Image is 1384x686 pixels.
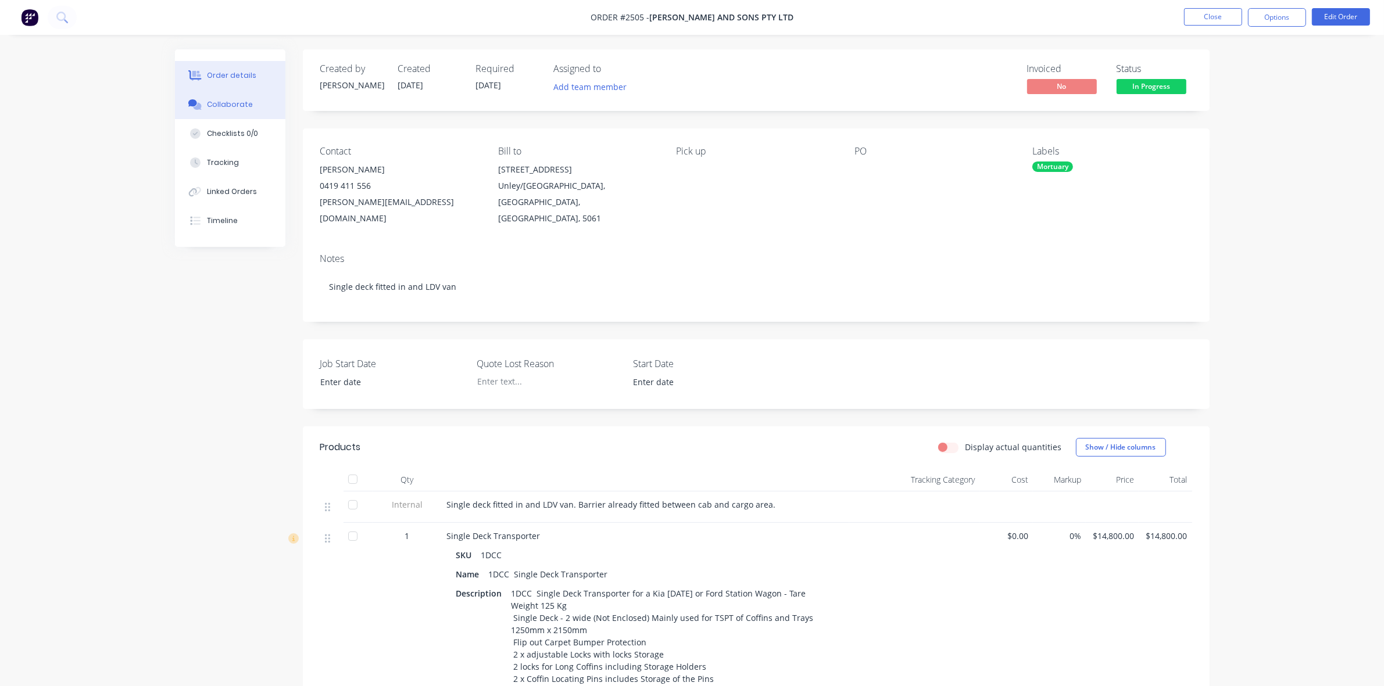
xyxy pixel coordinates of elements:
[1312,8,1370,26] button: Edit Order
[320,194,480,227] div: [PERSON_NAME][EMAIL_ADDRESS][DOMAIN_NAME]
[377,498,438,511] span: Internal
[175,61,285,90] button: Order details
[175,90,285,119] button: Collaborate
[175,177,285,206] button: Linked Orders
[1038,530,1081,542] span: 0%
[312,373,457,391] input: Enter date
[320,440,361,454] div: Products
[456,547,477,563] div: SKU
[207,157,239,168] div: Tracking
[405,530,410,542] span: 1
[477,357,622,371] label: Quote Lost Reason
[1248,8,1306,27] button: Options
[398,63,462,74] div: Created
[1032,146,1192,157] div: Labels
[175,206,285,235] button: Timeline
[320,357,466,371] label: Job Start Date
[456,585,507,602] div: Description
[456,566,484,583] div: Name
[1032,161,1073,172] div: Mortuary
[320,178,480,194] div: 0419 411 556
[625,373,770,391] input: Enter date
[849,468,980,491] div: Tracking Category
[175,119,285,148] button: Checklists 0/0
[373,468,442,491] div: Qty
[554,79,633,95] button: Add team member
[320,63,384,74] div: Created by
[1027,79,1097,94] span: No
[476,63,540,74] div: Required
[207,70,256,81] div: Order details
[498,178,657,227] div: Unley/[GEOGRAPHIC_DATA], [GEOGRAPHIC_DATA], [GEOGRAPHIC_DATA], 5061
[207,216,238,226] div: Timeline
[1076,438,1166,457] button: Show / Hide columns
[320,146,480,157] div: Contact
[649,12,793,23] span: [PERSON_NAME] and Sons PTY LTD
[1027,63,1103,74] div: Invoiced
[1086,468,1139,491] div: Price
[320,79,384,91] div: [PERSON_NAME]
[1139,468,1192,491] div: Total
[1033,468,1086,491] div: Markup
[484,566,613,583] div: 1DCC Single Deck Transporter
[207,99,253,110] div: Collaborate
[1117,79,1186,94] span: In Progress
[633,357,778,371] label: Start Date
[498,146,657,157] div: Bill to
[320,161,480,227] div: [PERSON_NAME]0419 411 556[PERSON_NAME][EMAIL_ADDRESS][DOMAIN_NAME]
[676,146,835,157] div: Pick up
[320,161,480,178] div: [PERSON_NAME]
[498,161,657,227] div: [STREET_ADDRESS]Unley/[GEOGRAPHIC_DATA], [GEOGRAPHIC_DATA], [GEOGRAPHIC_DATA], 5061
[21,9,38,26] img: Factory
[1117,79,1186,96] button: In Progress
[477,547,507,563] div: 1DCC
[175,148,285,177] button: Tracking
[320,269,1192,304] div: Single deck fitted in and LDV van
[854,146,1014,157] div: PO
[985,530,1028,542] span: $0.00
[498,161,657,178] div: [STREET_ADDRESS]
[447,499,776,510] span: Single deck fitted in and LDV van. Barrier already fitted between cab and cargo area.
[476,80,502,91] span: [DATE]
[547,79,632,95] button: Add team member
[554,63,670,74] div: Assigned to
[1143,530,1187,542] span: $14,800.00
[965,441,1062,453] label: Display actual quantities
[398,80,424,91] span: [DATE]
[207,128,258,139] div: Checklists 0/0
[1184,8,1242,26] button: Close
[320,253,1192,264] div: Notes
[980,468,1033,491] div: Cost
[447,530,541,541] span: Single Deck Transporter
[1117,63,1192,74] div: Status
[591,12,649,23] span: Order #2505 -
[207,186,257,197] div: Linked Orders
[1090,530,1134,542] span: $14,800.00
